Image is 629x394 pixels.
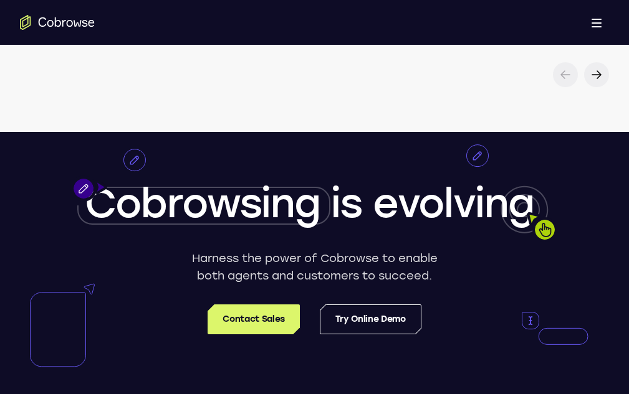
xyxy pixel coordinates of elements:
[320,304,421,334] a: Try Online Demo
[187,250,442,284] p: Harness the power of Cobrowse to enable both agents and customers to succeed.
[208,304,299,334] a: Contact Sales
[85,179,320,227] span: Cobrowsing
[373,179,534,227] span: evolving
[20,15,95,30] a: Go to the home page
